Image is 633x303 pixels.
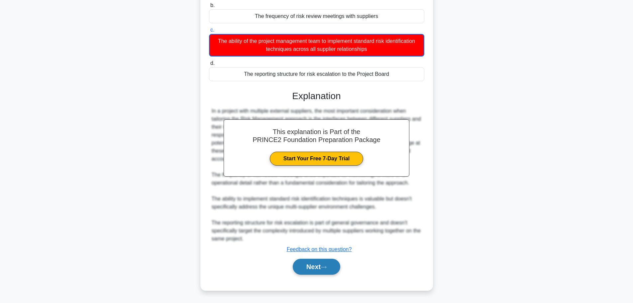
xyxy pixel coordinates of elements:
[209,67,424,81] div: The reporting structure for risk escalation to the Project Board
[210,27,214,33] span: c.
[270,152,363,166] a: Start Your Free 7-Day Trial
[212,107,422,243] div: In a project with multiple external suppliers, the most important consideration when tailoring th...
[209,34,424,57] div: The ability of the project management team to implement standard risk identification techniques a...
[213,90,420,102] h3: Explanation
[210,2,215,8] span: b.
[287,246,352,252] a: Feedback on this question?
[209,9,424,23] div: The frequency of risk review meetings with suppliers
[210,60,215,66] span: d.
[293,259,340,275] button: Next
